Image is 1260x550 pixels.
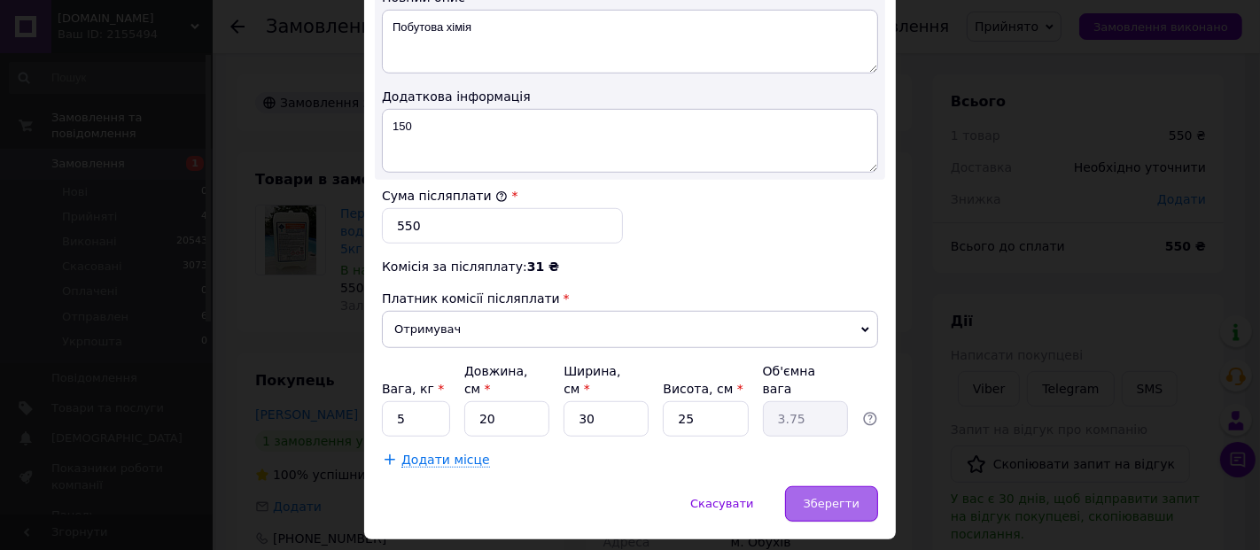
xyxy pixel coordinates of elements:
[690,497,753,510] span: Скасувати
[382,109,878,173] textarea: 150
[382,291,560,306] span: Платник комісії післяплати
[382,382,444,396] label: Вага, кг
[382,189,508,203] label: Сума післяплати
[382,10,878,74] textarea: Побутова хімія
[804,497,859,510] span: Зберегти
[401,453,490,468] span: Додати місце
[464,364,528,396] label: Довжина, см
[382,311,878,348] span: Отримувач
[527,260,559,274] span: 31 ₴
[663,382,743,396] label: Висота, см
[382,258,878,275] div: Комісія за післяплату:
[382,88,878,105] div: Додаткова інформація
[763,362,848,398] div: Об'ємна вага
[564,364,620,396] label: Ширина, см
